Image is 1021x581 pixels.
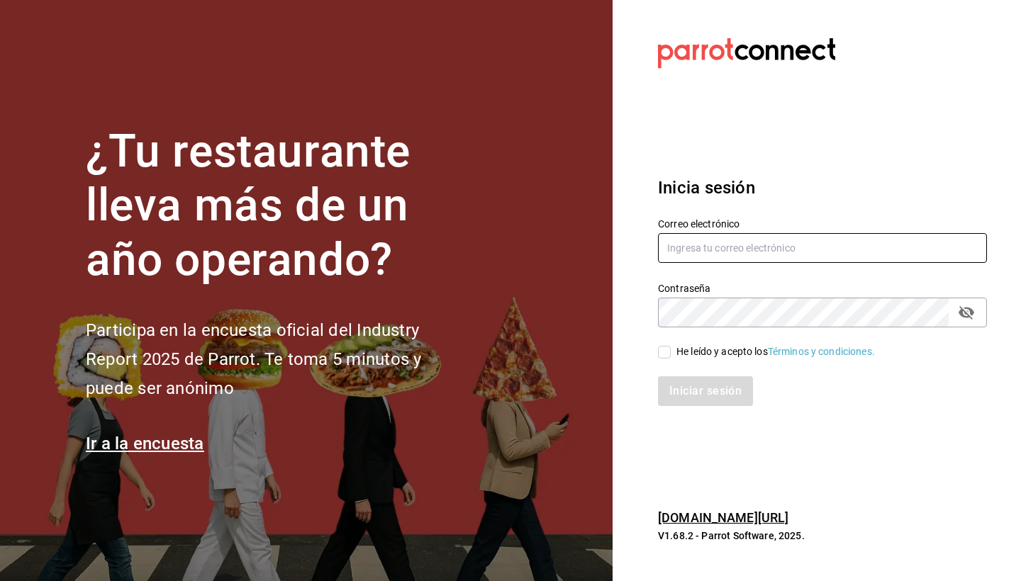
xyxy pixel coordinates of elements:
[86,316,469,402] h2: Participa en la encuesta oficial del Industry Report 2025 de Parrot. Te toma 5 minutos y puede se...
[658,218,987,228] label: Correo electrónico
[658,233,987,263] input: Ingresa tu correo electrónico
[86,125,469,288] h1: ¿Tu restaurante lleva más de un año operando?
[86,434,204,453] a: Ir a la encuesta
[658,529,987,543] p: V1.68.2 - Parrot Software, 2025.
[658,510,788,525] a: [DOMAIN_NAME][URL]
[676,344,875,359] div: He leído y acepto los
[658,283,987,293] label: Contraseña
[768,346,875,357] a: Términos y condiciones.
[954,300,978,325] button: passwordField
[658,175,987,201] h3: Inicia sesión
